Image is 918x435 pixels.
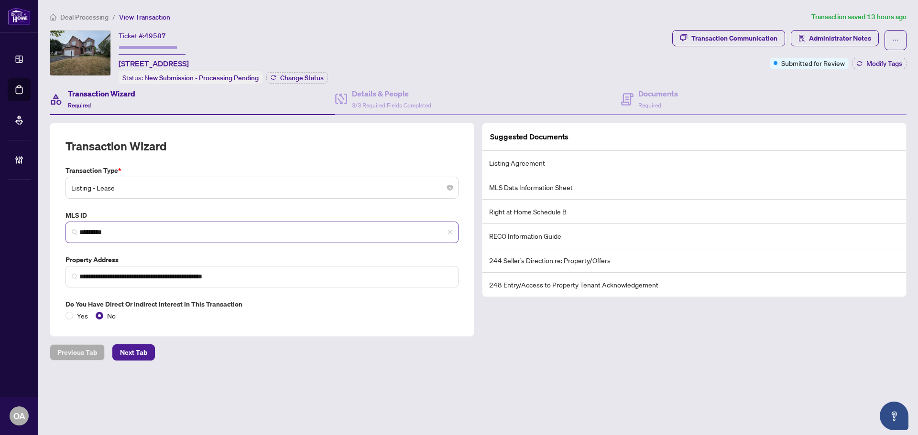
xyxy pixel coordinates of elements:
article: Suggested Documents [490,131,568,143]
li: Right at Home Schedule B [482,200,906,224]
span: Administrator Notes [809,31,871,46]
li: RECO Information Guide [482,224,906,248]
span: Submitted for Review [781,58,845,68]
button: Open asap [880,402,908,430]
span: [STREET_ADDRESS] [119,58,189,69]
li: / [112,11,115,22]
span: close [447,229,453,235]
span: close-circle [447,185,453,191]
img: search_icon [72,274,77,279]
span: Listing - Lease [71,179,453,197]
li: Listing Agreement [482,151,906,175]
span: 3/3 Required Fields Completed [352,102,431,109]
label: Property Address [66,255,459,265]
span: Change Status [280,74,324,81]
button: Administrator Notes [791,30,879,46]
label: Transaction Type [66,165,459,176]
div: Transaction Communication [691,31,777,46]
span: home [50,14,56,21]
span: Required [638,102,661,109]
button: Previous Tab [50,344,105,361]
button: Transaction Communication [672,30,785,46]
button: Next Tab [112,344,155,361]
span: View Transaction [119,13,170,21]
img: logo [8,7,31,25]
span: 49587 [144,32,166,40]
img: search_icon [72,229,77,235]
span: ellipsis [892,37,899,43]
li: 244 Seller’s Direction re: Property/Offers [482,248,906,273]
li: 248 Entry/Access to Property Tenant Acknowledgement [482,273,906,297]
span: New Submission - Processing Pending [144,74,259,82]
img: IMG-X12354072_1.jpg [50,31,110,75]
span: Deal Processing [60,13,109,21]
span: solution [798,35,805,42]
span: Yes [73,310,92,321]
h2: Transaction Wizard [66,138,166,154]
span: Next Tab [120,345,147,360]
span: OA [13,409,25,423]
span: No [103,310,120,321]
li: MLS Data Information Sheet [482,175,906,200]
button: Change Status [266,72,328,84]
span: Modify Tags [866,60,902,67]
button: Modify Tags [852,58,907,69]
div: Status: [119,71,262,84]
span: Required [68,102,91,109]
article: Transaction saved 13 hours ago [811,11,907,22]
h4: Transaction Wizard [68,88,135,99]
h4: Documents [638,88,678,99]
label: MLS ID [66,210,459,221]
div: Ticket #: [119,30,166,41]
label: Do you have direct or indirect interest in this transaction [66,299,459,309]
h4: Details & People [352,88,431,99]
